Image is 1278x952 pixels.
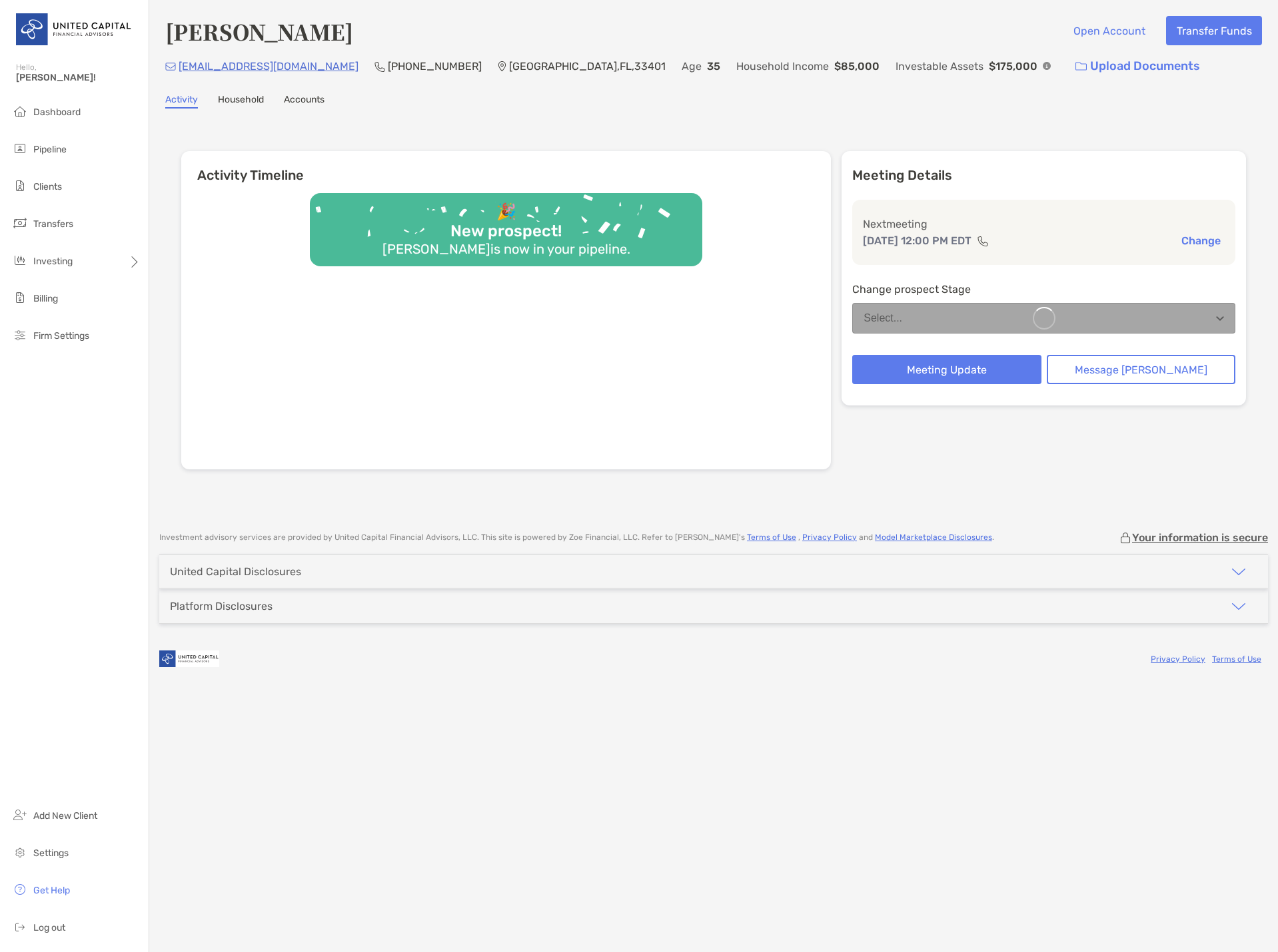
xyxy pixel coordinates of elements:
[863,216,1225,232] p: Next meeting
[852,355,1041,384] button: Meeting Update
[977,236,989,246] img: communication type
[33,181,62,192] span: Clients
[852,167,1235,184] p: Meeting Details
[388,58,482,75] p: [PHONE_NUMBER]
[218,94,264,109] a: Household
[12,844,28,860] img: settings icon
[1063,16,1155,45] button: Open Account
[12,881,28,897] img: get-help icon
[12,290,28,306] img: billing icon
[33,810,97,822] span: Add New Client
[1231,564,1247,580] img: icon arrow
[33,330,89,342] span: Firm Settings
[1075,62,1087,71] img: button icon
[12,103,28,119] img: dashboard icon
[33,107,81,118] span: Dashboard
[284,94,324,109] a: Accounts
[33,218,73,230] span: Transfers
[16,72,141,83] span: [PERSON_NAME]!
[1047,355,1235,384] button: Message [PERSON_NAME]
[165,16,353,47] h4: [PERSON_NAME]
[16,5,133,53] img: United Capital Logo
[875,533,992,542] a: Model Marketplace Disclosures
[33,885,70,896] span: Get Help
[181,151,831,183] h6: Activity Timeline
[12,807,28,823] img: add_new_client icon
[1231,598,1247,614] img: icon arrow
[707,58,720,75] p: 35
[12,252,28,268] img: investing icon
[1132,531,1268,544] p: Your information is secure
[989,58,1037,75] p: $175,000
[310,193,702,255] img: Confetti
[374,61,385,72] img: Phone Icon
[165,94,198,109] a: Activity
[863,232,971,249] p: [DATE] 12:00 PM EDT
[33,847,69,859] span: Settings
[170,600,273,612] div: Platform Disclosures
[12,178,28,194] img: clients icon
[170,565,301,578] div: United Capital Disclosures
[509,58,666,75] p: [GEOGRAPHIC_DATA] , FL , 33401
[491,202,522,222] div: 🎉
[33,293,58,304] span: Billing
[1067,52,1209,81] a: Upload Documents
[12,215,28,231] img: transfers icon
[736,58,829,75] p: Household Income
[12,140,28,156] img: pipeline icon
[165,63,176,71] img: Email Icon
[682,58,702,75] p: Age
[159,533,994,543] p: Investment advisory services are provided by United Capital Financial Advisors, LLC . This site i...
[445,222,567,241] div: New prospect!
[1166,16,1262,45] button: Transfer Funds
[834,58,880,75] p: $85,000
[159,644,219,674] img: company logo
[377,241,636,257] div: [PERSON_NAME] is now in your pipeline.
[802,533,857,542] a: Privacy Policy
[747,533,796,542] a: Terms of Use
[1212,654,1261,664] a: Terms of Use
[33,256,73,267] span: Investing
[1151,654,1205,664] a: Privacy Policy
[1177,234,1225,248] button: Change
[33,144,67,155] span: Pipeline
[179,58,358,75] p: [EMAIL_ADDRESS][DOMAIN_NAME]
[12,327,28,343] img: firm-settings icon
[896,58,983,75] p: Investable Assets
[1043,62,1051,70] img: Info Icon
[498,61,506,72] img: Location Icon
[12,919,28,935] img: logout icon
[33,922,65,933] span: Log out
[852,281,1235,298] p: Change prospect Stage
